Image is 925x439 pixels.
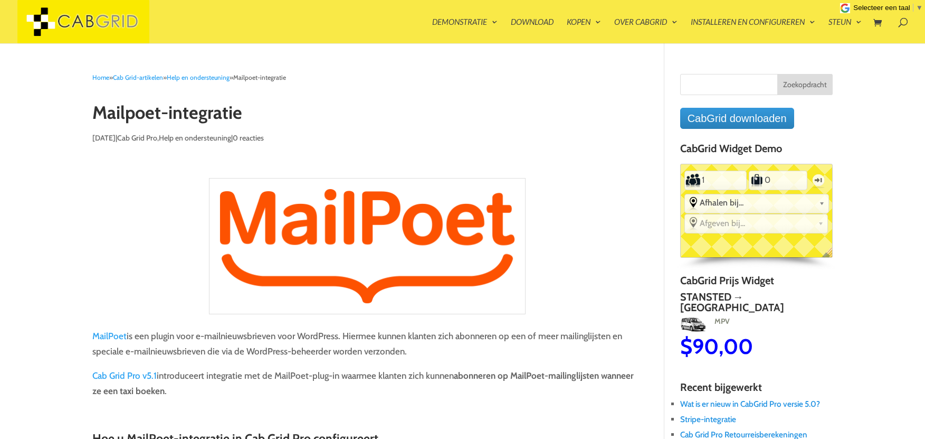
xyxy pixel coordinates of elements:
[701,172,731,189] input: Aantal passagiers
[916,4,923,12] span: ▼
[116,133,117,143] font: |
[853,4,923,12] a: Selecteer een taal​
[92,331,622,357] font: is een plugin voor e-mailnieuwsbrieven voor WordPress. Hiermee kunnen klanten zich abonneren op e...
[432,17,487,26] font: Demonstratie
[764,172,792,189] input: Aantal koffers
[159,133,231,143] a: Help en ondersteuning
[691,17,805,26] font: Installeren en configureren
[828,18,862,43] a: Steun
[92,133,116,143] font: [DATE]
[109,73,113,81] font: »
[777,74,833,95] input: Zoekopdracht
[167,73,230,81] a: Help en ondersteuning
[17,15,149,26] a: CabGrid Taxi Plugin
[680,291,784,314] font: Stansted → [GEOGRAPHIC_DATA]
[680,333,692,359] font: $
[230,73,233,81] font: »
[680,142,782,155] font: CabGrid Widget Demo
[750,172,764,189] label: Aantal koffers
[680,381,762,394] font: Recent bijgewerkt
[680,292,832,357] a: Stansted → [GEOGRAPHIC_DATA]MPVMPV$90,00
[92,331,127,341] a: MailPoet
[157,370,454,381] font: introduceert integratie met de MailPoet-plug-in waarmee klanten zich kunnen
[511,18,554,43] a: Download
[567,18,601,43] a: Kopen
[92,101,242,124] font: Mailpoet-integratie
[809,169,827,192] label: Eenrichtingsverkeer
[614,18,678,43] a: Over CabGrid
[567,17,590,26] font: Kopen
[692,333,752,359] font: 90,00
[828,17,851,26] font: Steun
[163,73,167,81] font: »
[233,73,286,81] font: Mailpoet-integratie
[818,246,840,268] span: Engels
[688,113,787,124] font: CabGrid downloaden
[680,274,774,287] font: CabGrid Prijs Widget
[233,133,264,143] a: 0 reacties
[680,414,736,424] a: Stripe-integratie
[432,18,498,43] a: Demonstratie
[714,316,729,326] font: MPV
[117,133,157,143] a: Cab Grid Pro
[92,370,157,381] a: Cab Grid Pro v5.1
[691,18,815,43] a: Installeren en configureren
[92,73,109,81] a: Home
[685,194,828,211] div: Selecteer de plaats waar het startadres binnen valt
[853,4,910,12] span: Selecteer een taal
[685,214,827,231] div: Selecteer de plaats waar het bestemmingsadres zich bevindt
[700,218,745,228] font: Afgeven bij...
[680,399,820,409] a: Wat is er nieuw in CabGrid Pro versie 5.0?
[231,133,233,143] font: |
[680,315,707,332] img: MPV
[680,108,794,129] a: CabGrid downloaden
[685,172,701,189] label: Aantal passagiers
[157,133,159,143] font: ,
[113,73,163,81] a: Cab Grid-artikelen
[700,198,743,208] font: Afhalen bij...
[614,17,667,26] font: Over CabGrid
[165,386,167,396] font: .
[832,305,859,322] img: MPV
[92,370,634,396] font: abonneren op MailPoet-mailinglijsten wanneer ze een taxi boeken
[511,17,554,26] font: Download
